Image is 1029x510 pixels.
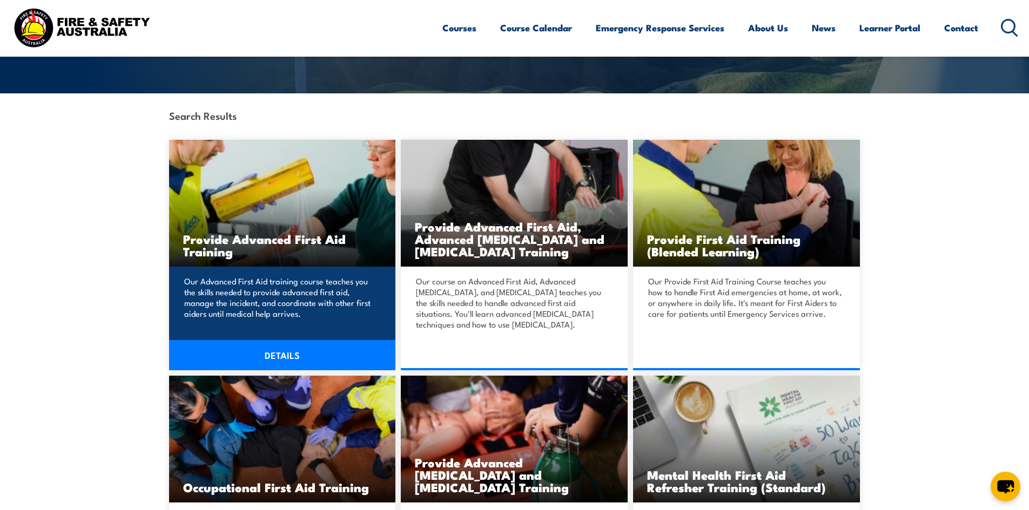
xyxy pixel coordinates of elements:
[183,233,382,257] h3: Provide Advanced First Aid Training
[169,376,396,502] a: Occupational First Aid Training
[944,13,978,42] a: Contact
[647,468,846,493] h3: Mental Health First Aid Refresher Training (Standard)
[169,108,237,123] strong: Search Results
[647,233,846,257] h3: Provide First Aid Training (Blended Learning)
[812,13,836,42] a: News
[415,220,614,257] h3: Provide Advanced First Aid, Advanced [MEDICAL_DATA] and [MEDICAL_DATA] Training
[633,140,860,267] a: Provide First Aid Training (Blended Learning)
[991,472,1020,501] button: chat-button
[183,481,382,493] h3: Occupational First Aid Training
[184,276,378,319] p: Our Advanced First Aid training course teaches you the skills needed to provide advanced first ai...
[748,13,788,42] a: About Us
[415,456,614,493] h3: Provide Advanced [MEDICAL_DATA] and [MEDICAL_DATA] Training
[169,376,396,502] img: Occupational First Aid Training course
[401,376,628,502] a: Provide Advanced [MEDICAL_DATA] and [MEDICAL_DATA] Training
[633,376,860,502] img: Mental Health First Aid Refresher (Standard) TRAINING (1)
[859,13,920,42] a: Learner Portal
[401,140,628,267] a: Provide Advanced First Aid, Advanced [MEDICAL_DATA] and [MEDICAL_DATA] Training
[500,13,572,42] a: Course Calendar
[648,276,842,319] p: Our Provide First Aid Training Course teaches you how to handle First Aid emergencies at home, at...
[633,376,860,502] a: Mental Health First Aid Refresher Training (Standard)
[169,140,396,267] a: Provide Advanced First Aid Training
[169,140,396,267] img: Provide Advanced First Aid
[596,13,724,42] a: Emergency Response Services
[416,276,609,330] p: Our course on Advanced First Aid, Advanced [MEDICAL_DATA], and [MEDICAL_DATA] teaches you the ski...
[169,340,396,370] a: DETAILS
[401,140,628,267] img: Provide Advanced First Aid, Advanced Resuscitation and Oxygen Therapy Training
[633,140,860,267] img: Provide First Aid (Blended Learning)
[442,13,476,42] a: Courses
[401,376,628,502] img: Provide Advanced Resuscitation and Oxygen Therapy Training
